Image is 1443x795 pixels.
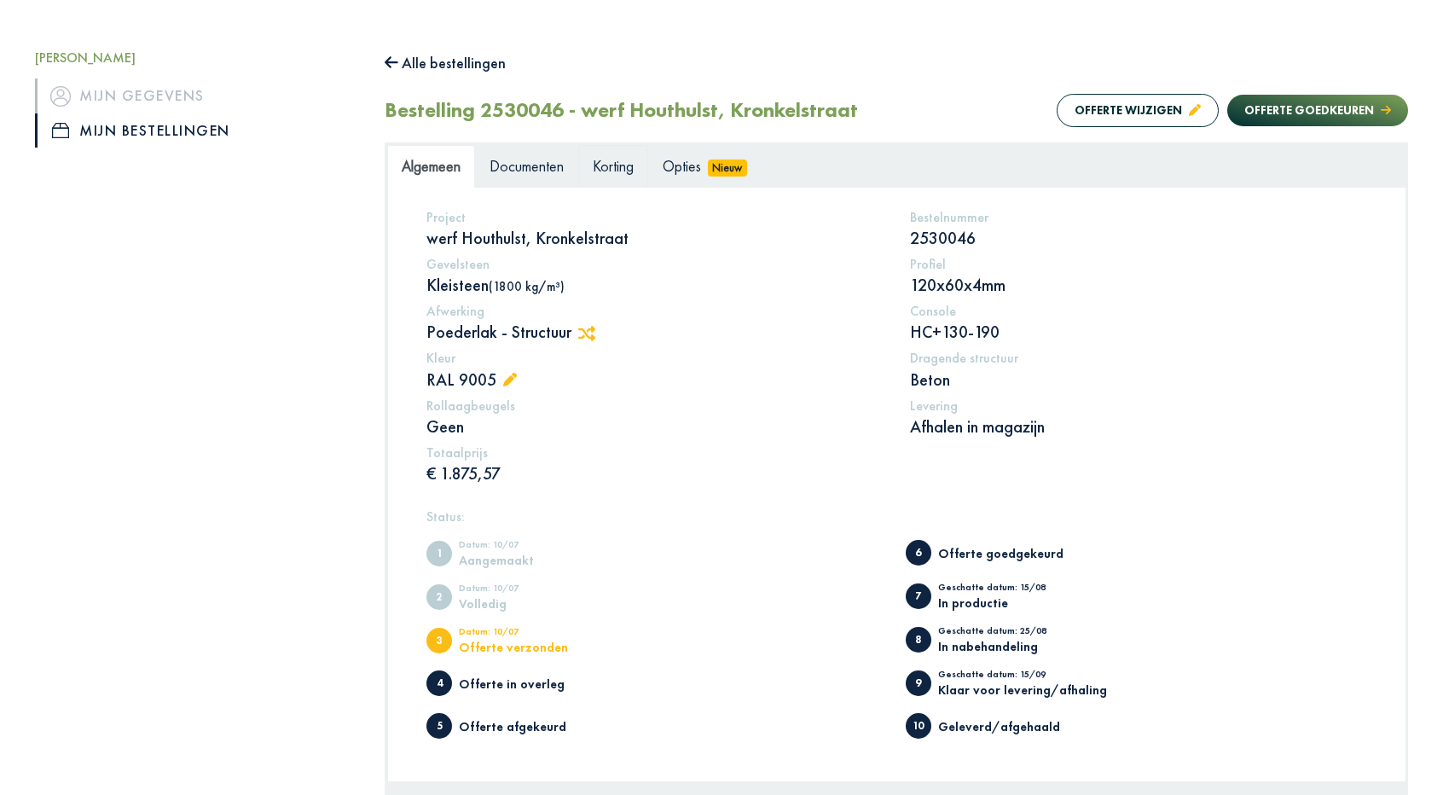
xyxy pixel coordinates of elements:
h5: [PERSON_NAME] [35,49,359,66]
div: In productie [938,596,1079,609]
span: Offerte goedgekeurd [906,540,931,566]
span: Documenten [490,156,564,176]
div: Offerte in overleg [459,677,600,690]
h5: Rollaagbeugels [426,397,884,414]
h5: Dragende structuur [910,350,1368,366]
div: Geschatte datum: 15/08 [938,583,1079,596]
p: Afhalen in magazijn [910,415,1368,438]
p: Geen [426,415,884,438]
div: Datum: 10/07 [459,627,600,641]
span: (1800 kg/m³) [489,278,565,294]
span: Klaar voor levering/afhaling [906,670,931,696]
span: In nabehandeling [906,627,931,653]
div: Geschatte datum: 25/08 [938,626,1079,640]
h5: Bestelnummer [910,209,1368,225]
h5: Profiel [910,256,1368,272]
span: Offerte afgekeurd [426,713,452,739]
div: Datum: 10/07 [459,540,600,554]
p: Kleisteen [426,274,884,296]
p: Poederlak - Structuur [426,321,884,343]
span: Opties [663,156,701,176]
button: Alle bestellingen [385,49,506,77]
button: Offerte wijzigen [1057,94,1219,127]
p: RAL 9005 [426,368,884,391]
p: € 1.875,57 [426,462,884,485]
span: Aangemaakt [426,541,452,566]
img: icon [52,123,69,138]
span: Volledig [426,584,452,610]
h5: Kleur [426,350,884,366]
button: Offerte goedkeuren [1227,95,1408,126]
div: Geleverd/afgehaald [938,720,1079,733]
a: iconMijn bestellingen [35,113,359,148]
span: Algemeen [402,156,461,176]
div: In nabehandeling [938,640,1079,653]
div: Geschatte datum: 15/09 [938,670,1107,683]
span: Korting [593,156,634,176]
span: Offerte in overleg [426,670,452,696]
div: Klaar voor levering/afhaling [938,683,1107,696]
p: Beton [910,368,1368,391]
h5: Console [910,303,1368,319]
h5: Afwerking [426,303,884,319]
ul: Tabs [387,145,1405,187]
div: Offerte verzonden [459,641,600,653]
p: werf Houthulst, Kronkelstraat [426,227,884,249]
p: 2530046 [910,227,1368,249]
div: Datum: 10/07 [459,583,600,597]
div: Volledig [459,597,600,610]
span: Geleverd/afgehaald [906,713,931,739]
div: Offerte afgekeurd [459,720,600,733]
span: Offerte verzonden [426,628,452,653]
div: Offerte goedgekeurd [938,547,1079,560]
h5: Status: [426,508,1367,525]
h5: Project [426,209,884,225]
a: iconMijn gegevens [35,78,359,113]
h5: Levering [910,397,1368,414]
span: Nieuw [708,160,747,177]
h2: Bestelling 2530046 - werf Houthulst, Kronkelstraat [385,98,858,123]
p: HC+130-190 [910,321,1368,343]
div: Aangemaakt [459,554,600,566]
h5: Gevelsteen [426,256,884,272]
img: icon [50,86,71,107]
p: 120x60x4mm [910,274,1368,296]
span: In productie [906,583,931,609]
h5: Totaalprijs [426,444,884,461]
